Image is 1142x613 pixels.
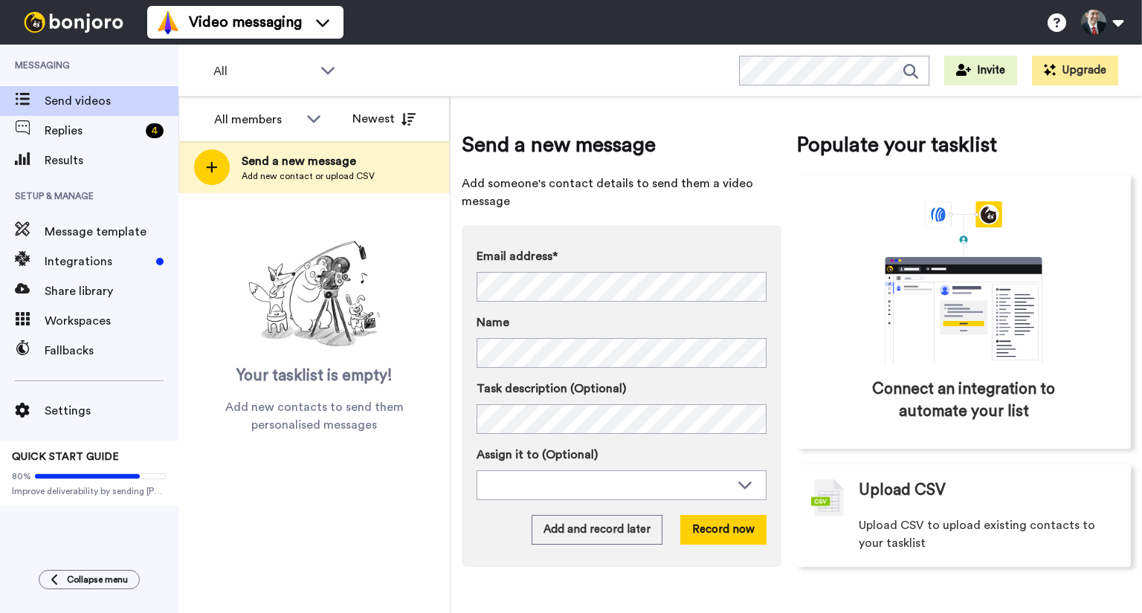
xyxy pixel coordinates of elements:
span: Results [45,152,178,169]
span: Share library [45,282,178,300]
span: Your tasklist is empty! [236,365,393,387]
span: Collapse menu [67,574,128,586]
img: vm-color.svg [156,10,180,34]
span: Improve deliverability by sending [PERSON_NAME]’s from your own email [12,485,167,497]
button: Newest [341,104,427,134]
span: 80% [12,470,31,482]
label: Email address* [477,247,767,265]
span: QUICK START GUIDE [12,452,119,462]
button: Record now [680,515,767,545]
span: Connect an integration to automate your list [859,378,1068,423]
span: Integrations [45,253,150,270]
span: Video messaging [189,12,302,33]
button: Collapse menu [39,570,140,589]
button: Invite [944,56,1017,85]
img: ready-set-action.png [240,235,389,354]
label: Task description (Optional) [477,380,767,398]
span: Send a new message [462,130,781,160]
span: Upload CSV to upload existing contacts to your tasklist [859,516,1116,552]
span: Send videos [45,92,178,110]
div: 4 [146,123,164,138]
div: animation [852,201,1075,363]
span: Populate your tasklist [796,130,1131,160]
span: Add someone's contact details to send them a video message [462,175,781,210]
img: csv-grey.png [811,479,844,516]
label: Assign it to (Optional) [477,446,767,464]
span: Message template [45,223,178,241]
div: All members [214,111,299,129]
button: Add and record later [532,515,662,545]
img: bj-logo-header-white.svg [18,12,129,33]
span: Send a new message [242,152,375,170]
span: Fallbacks [45,342,178,360]
span: Workspaces [45,312,178,330]
span: Add new contacts to send them personalised messages [201,398,428,434]
span: Settings [45,402,178,420]
button: Upgrade [1032,56,1118,85]
span: Name [477,314,509,331]
span: Upload CSV [859,479,946,502]
span: All [213,62,313,80]
span: Add new contact or upload CSV [242,170,375,182]
span: Replies [45,122,140,140]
